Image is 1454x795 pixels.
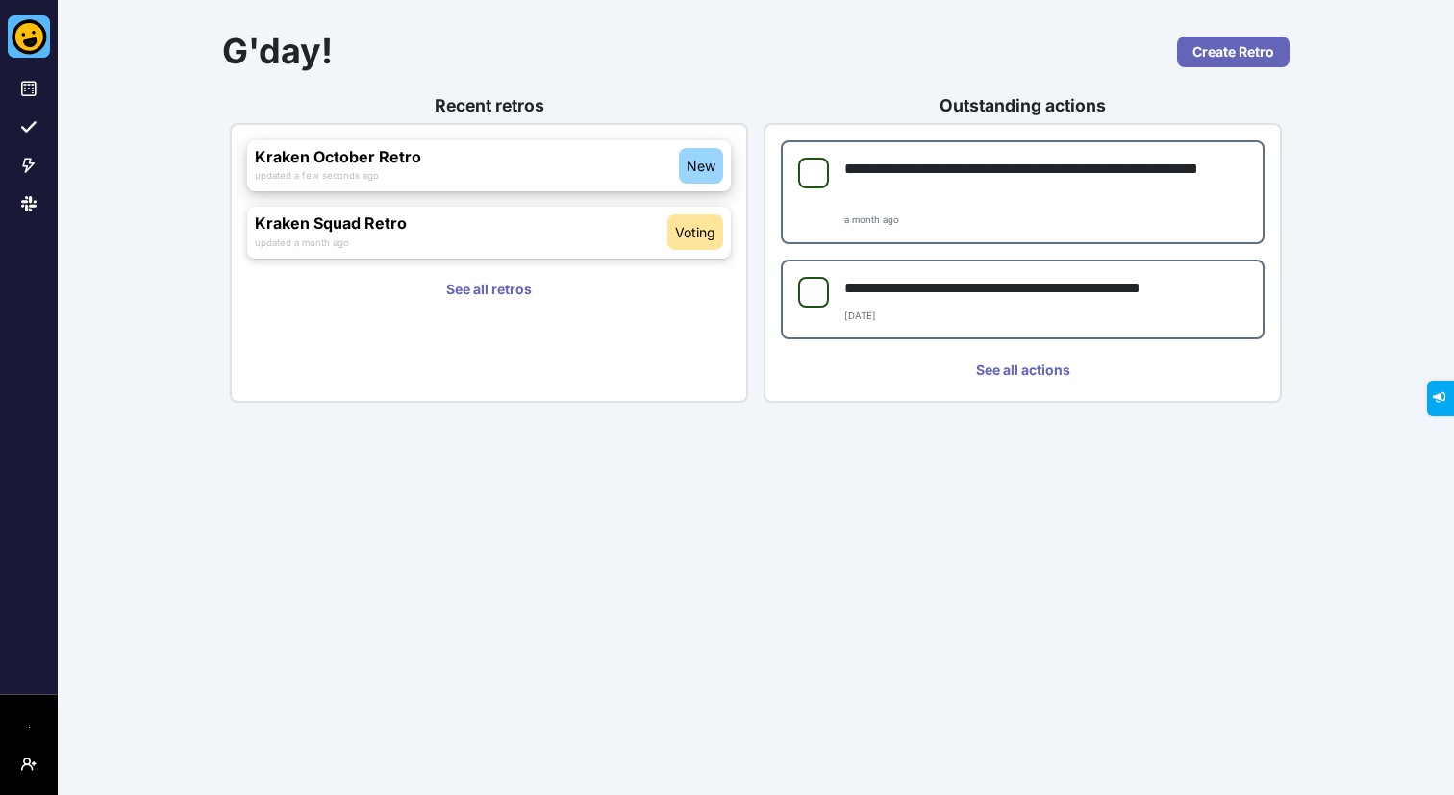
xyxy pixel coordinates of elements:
[247,274,731,305] a: See all retros
[29,727,30,728] img: Workspace
[687,156,715,176] span: new
[13,710,44,741] button: Workspace
[13,6,24,18] span: 
[844,311,876,321] small: [DATE]
[222,31,1023,72] h1: G'day!
[230,95,748,115] h3: Recent retros
[255,148,679,166] h3: Kraken October Retro
[1177,37,1290,67] a: Create Retro
[13,749,44,780] button: User menu
[764,95,1282,115] h3: Outstanding actions
[255,170,379,181] small: updated a few seconds ago
[21,772,37,787] span: User menu
[844,214,899,225] small: a month ago
[781,355,1265,385] a: See all actions
[8,15,50,58] img: Better
[247,207,731,258] a: Kraken Squad Retrovotingupdated a month ago
[255,214,667,233] h3: Kraken Squad Retro
[21,757,37,772] i: User menu
[255,237,349,248] small: updated a month ago
[675,222,715,242] span: voting
[247,140,731,191] a: Kraken October Retronewupdated a few seconds ago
